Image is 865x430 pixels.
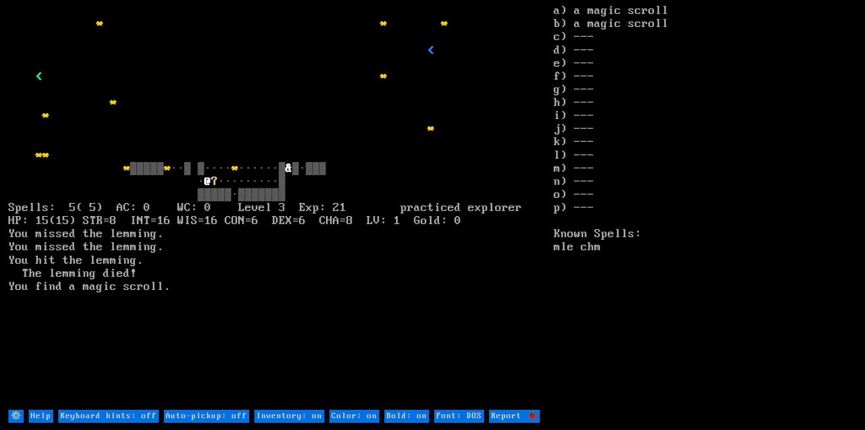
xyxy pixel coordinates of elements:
input: Help [29,410,53,423]
input: Auto-pickup: off [164,410,249,423]
input: Bold: on [384,410,429,423]
input: Keyboard hints: off [58,410,159,423]
input: ⚙️ [8,410,24,423]
larn: ▒▒▒▒▒ ··▒ ▒···· ······▒ ▒·▒▒▒ · ·········▒ ▒▒▒▒▒·▒▒▒▒▒▒▒ Spells: 5( 5) AC: 0 WC: 0 Level 3 Exp: 2... [8,4,553,408]
font: @ [204,175,211,188]
font: < [427,43,434,57]
font: < [35,70,42,83]
font: ? [211,175,218,188]
font: & [286,162,292,175]
stats: a) a magic scroll b) a magic scroll c) --- d) --- e) --- f) --- g) --- h) --- i) --- j) --- k) --... [554,4,857,408]
input: Report 🐞 [489,410,540,423]
input: Color: on [329,410,379,423]
input: Inventory: on [254,410,324,423]
input: Font: DOS [434,410,484,423]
